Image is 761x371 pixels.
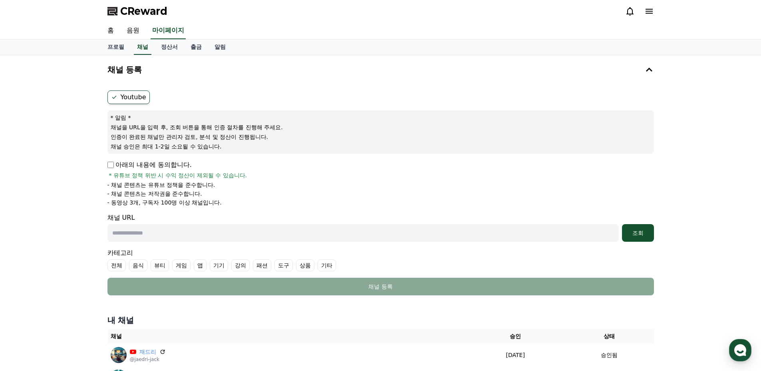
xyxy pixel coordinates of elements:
label: 뷰티 [151,259,169,271]
p: 인증이 완료된 채널만 관리자 검토, 분석 및 정산이 진행됩니다. [111,133,651,141]
a: 홈 [2,254,53,274]
label: 음식 [129,259,147,271]
p: 채널 승인은 최대 1-2일 소요될 수 있습니다. [111,142,651,150]
th: 상태 [564,329,654,344]
div: 채널 등록 [123,283,638,291]
a: 홈 [101,22,120,39]
a: 알림 [208,40,232,55]
a: 마이페이지 [151,22,186,39]
button: 조회 [622,224,654,242]
a: 음원 [120,22,146,39]
span: 홈 [25,266,30,272]
p: [DATE] [470,351,561,359]
p: @jaedri-jack [130,356,166,363]
a: CReward [107,5,167,18]
button: 채널 등록 [107,278,654,295]
span: * 유튜브 정책 위반 시 수익 정산이 제외될 수 있습니다. [109,171,247,179]
div: 조회 [625,229,651,237]
p: - 동영상 3개, 구독자 100명 이상 채널입니다. [107,199,222,207]
label: 상품 [296,259,314,271]
a: 프로필 [101,40,131,55]
th: 승인 [467,329,564,344]
p: - 채널 콘텐츠는 유튜브 정책을 준수합니다. [107,181,215,189]
span: CReward [120,5,167,18]
span: 설정 [123,266,133,272]
label: 기타 [318,259,336,271]
h4: 내 채널 [107,315,654,326]
label: 게임 [172,259,191,271]
a: 대화 [53,254,103,274]
a: 채널 [134,40,151,55]
a: 설정 [103,254,153,274]
a: 출금 [184,40,208,55]
a: 재드리 [139,348,156,356]
a: 정산서 [155,40,184,55]
div: 채널 URL [107,213,654,242]
p: 승인됨 [601,351,618,359]
label: 기기 [210,259,228,271]
h4: 채널 등록 [107,65,142,74]
p: 아래의 내용에 동의합니다. [107,160,192,170]
button: 채널 등록 [104,58,657,81]
img: 재드리 [111,347,127,363]
label: 도구 [274,259,293,271]
th: 채널 [107,329,467,344]
label: 패션 [253,259,271,271]
p: - 채널 콘텐츠는 저작권을 준수합니다. [107,190,202,198]
label: 전체 [107,259,126,271]
label: Youtube [107,90,150,104]
p: 채널을 URL을 입력 후, 조회 버튼을 통해 인증 절차를 진행해 주세요. [111,123,651,131]
label: 앱 [194,259,207,271]
div: 카테고리 [107,248,654,271]
label: 강의 [231,259,250,271]
span: 대화 [73,266,83,273]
